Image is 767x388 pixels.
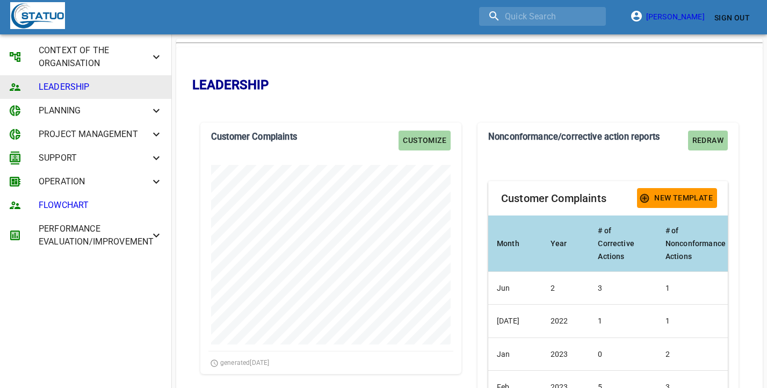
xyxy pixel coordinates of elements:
span: # of Nonconformance Actions [665,224,740,263]
td: 0 [589,337,657,371]
button: Sign Out [710,8,754,28]
button: Redraw [688,131,728,150]
button: New Template [637,188,717,208]
div: # of Nonconformance Actions [665,224,726,263]
td: Jun [488,271,542,305]
img: Statuo [10,2,65,29]
td: 2 [542,271,590,305]
span: SUPPORT [39,152,150,164]
td: 1 [657,305,748,338]
span: Sign Out [714,11,750,25]
div: Year [551,237,567,250]
td: 2022 [542,305,590,338]
div: generated [DATE] [208,357,269,369]
span: Month [497,237,533,250]
a: [PERSON_NAME] [633,12,710,21]
h3: Customer Complaints [211,131,451,143]
td: Jan [488,337,542,371]
span: New Template [641,191,713,205]
input: search [479,7,606,26]
span: OPERATION [39,175,150,188]
td: 1 [589,305,657,338]
span: # of Corrective Actions [598,224,648,263]
td: 2023 [542,337,590,371]
button: New Template [631,182,723,214]
span: PLANNING [39,104,150,117]
span: PERFORMANCE EVALUATION/IMPROVEMENT [39,222,150,248]
td: [DATE] [488,305,542,338]
span: Customize [403,134,446,147]
button: Customize [399,131,451,150]
b: LEADERSHIP [192,77,269,92]
td: 3 [589,271,657,305]
h6: Customer Complaints [501,190,606,207]
td: 1 [657,271,748,305]
span: FLOWCHART [39,199,163,212]
span: PROJECT MANAGEMENT [39,128,150,141]
h3: Nonconformance/corrective action reports [488,131,728,143]
span: Redraw [692,134,723,147]
div: Month [497,237,519,250]
div: # of Corrective Actions [598,224,634,263]
span: Year [551,237,581,250]
td: 2 [657,337,748,371]
span: LEADERSHIP [39,81,163,94]
span: CONTEXT OF THE ORGANISATION [39,44,150,70]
